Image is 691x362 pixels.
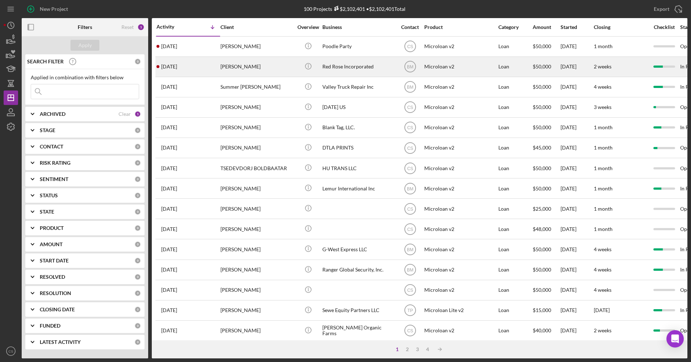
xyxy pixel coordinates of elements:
div: [DATE] [561,199,593,218]
div: Category [498,24,532,30]
div: [DATE] [561,159,593,178]
div: Loan [498,159,532,178]
b: CLOSING DATE [40,307,75,312]
div: [PERSON_NAME] [220,179,293,198]
time: 2025-10-08 19:51 [161,104,177,110]
time: 4 weeks [594,287,611,293]
b: STATUS [40,193,58,198]
b: LATEST ACTIVITY [40,339,81,345]
div: Sewe Equity Partners LLC [322,301,395,320]
text: CS [407,206,413,211]
b: STATE [40,209,54,215]
div: 0 [134,225,141,231]
div: 4 [422,346,433,352]
div: Closing [594,24,648,30]
div: DTLA PRINTS [322,138,395,157]
div: 0 [134,58,141,65]
time: 2025-09-29 21:00 [161,247,177,252]
div: [DATE] [561,138,593,157]
button: Apply [70,40,99,51]
div: Loan [498,301,532,320]
text: CS [407,288,413,293]
div: [PERSON_NAME] [220,199,293,218]
span: $50,000 [533,104,551,110]
time: 2025-10-03 17:43 [161,186,177,191]
div: Activity [156,24,188,30]
div: G-West Express LLC [322,240,395,259]
button: Export [647,2,687,16]
b: AMOUNT [40,241,63,247]
div: 0 [134,176,141,182]
span: $50,000 [533,63,551,70]
time: 4 weeks [594,84,611,90]
div: Microloan v2 [424,57,497,76]
time: 2025-10-02 23:08 [161,206,177,212]
div: [DATE] [561,321,593,340]
div: Microloan v2 [424,159,497,178]
div: Loan [498,118,532,137]
time: 4 weeks [594,266,611,273]
div: 1 [137,24,145,31]
div: Loan [498,179,532,198]
b: PRODUCT [40,225,64,231]
text: CS [407,105,413,110]
div: Loan [498,98,532,117]
time: [DATE] [594,307,610,313]
time: 1 month [594,165,613,171]
span: $15,000 [533,307,551,313]
div: HU TRANS LLC [322,159,395,178]
div: [PERSON_NAME] Organic Farms [322,321,395,340]
div: [DATE] [561,98,593,117]
div: [DATE] [561,281,593,300]
text: BM [407,247,413,252]
div: Product [424,24,497,30]
text: CS [407,166,413,171]
div: 0 [134,209,141,215]
time: 2025-09-30 23:16 [161,226,177,232]
time: 1 month [594,185,613,191]
div: Ranger Global Security, Inc. [322,260,395,279]
div: [DATE] [561,118,593,137]
div: 0 [134,127,141,134]
div: 1 [392,346,402,352]
div: Microloan v2 [424,98,497,117]
b: SEARCH FILTER [27,59,64,64]
div: Microloan v2 [424,321,497,340]
div: Open Intercom Messenger [666,330,684,348]
time: 2025-09-29 19:11 [161,267,177,273]
b: Filters [78,24,92,30]
div: Amount [533,24,560,30]
div: [DATE] [561,219,593,239]
time: 2025-10-07 23:57 [161,125,177,130]
time: 2025-09-25 18:42 [161,287,177,293]
span: $50,000 [533,124,551,130]
time: 2025-10-06 20:39 [161,145,177,151]
span: $50,000 [533,43,551,49]
time: 2 weeks [594,63,611,70]
b: RESOLVED [40,274,65,280]
div: [PERSON_NAME] [220,219,293,239]
time: 4 weeks [594,246,611,252]
div: Applied in combination with filters below [31,75,139,80]
time: 2 weeks [594,327,611,333]
time: 2025-09-15 03:26 [161,328,177,333]
div: Loan [498,219,532,239]
time: 2025-10-08 21:10 [161,84,177,90]
div: Blank Tag, LLC. [322,118,395,137]
b: ARCHIVED [40,111,65,117]
div: [PERSON_NAME] [220,301,293,320]
div: Microloan v2 [424,77,497,97]
div: [PERSON_NAME] [220,118,293,137]
div: [PERSON_NAME] [220,240,293,259]
div: [PERSON_NAME] [220,37,293,56]
time: 2025-10-10 17:43 [161,43,177,49]
div: Summer [PERSON_NAME] [220,77,293,97]
text: CS [407,328,413,333]
div: [PERSON_NAME] [220,321,293,340]
div: Export [654,2,669,16]
span: $50,000 [533,266,551,273]
div: Microloan v2 [424,260,497,279]
div: Microloan v2 [424,118,497,137]
div: [PERSON_NAME] [220,138,293,157]
div: Checklist [649,24,679,30]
